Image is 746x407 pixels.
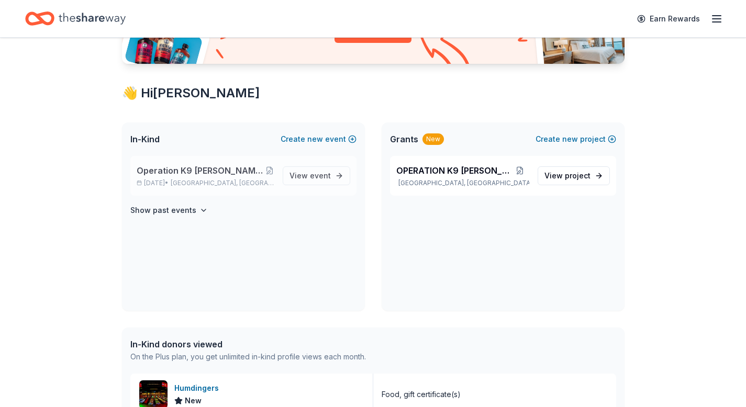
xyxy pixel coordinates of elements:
span: Operation K9 [PERSON_NAME] 2nd Annual Tricky Tray Fundraiser 2025 [137,164,265,177]
span: Grants [390,133,418,145]
a: View project [538,166,610,185]
div: 👋 Hi [PERSON_NAME] [122,85,625,101]
button: Show past events [130,204,208,217]
div: On the Plus plan, you get unlimited in-kind profile views each month. [130,351,366,363]
span: project [565,171,591,180]
a: View event [283,166,350,185]
span: [GEOGRAPHIC_DATA], [GEOGRAPHIC_DATA] [171,179,274,187]
div: Humdingers [174,382,223,394]
button: Createnewevent [281,133,357,145]
a: Home [25,6,126,31]
span: In-Kind [130,133,160,145]
p: [GEOGRAPHIC_DATA], [GEOGRAPHIC_DATA] [396,179,529,187]
span: event [310,171,331,180]
span: New [185,394,202,407]
span: new [562,133,578,145]
span: new [307,133,323,145]
span: View [290,169,331,182]
div: New [422,133,444,145]
p: [DATE] • [137,179,274,187]
div: In-Kind donors viewed [130,338,366,351]
a: Earn Rewards [631,9,706,28]
img: Curvy arrow [420,32,472,72]
span: OPERATION K9 [PERSON_NAME] [396,164,511,177]
button: Createnewproject [536,133,616,145]
h4: Show past events [130,204,196,217]
span: View [544,169,591,182]
div: Food, gift certificate(s) [382,388,461,401]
